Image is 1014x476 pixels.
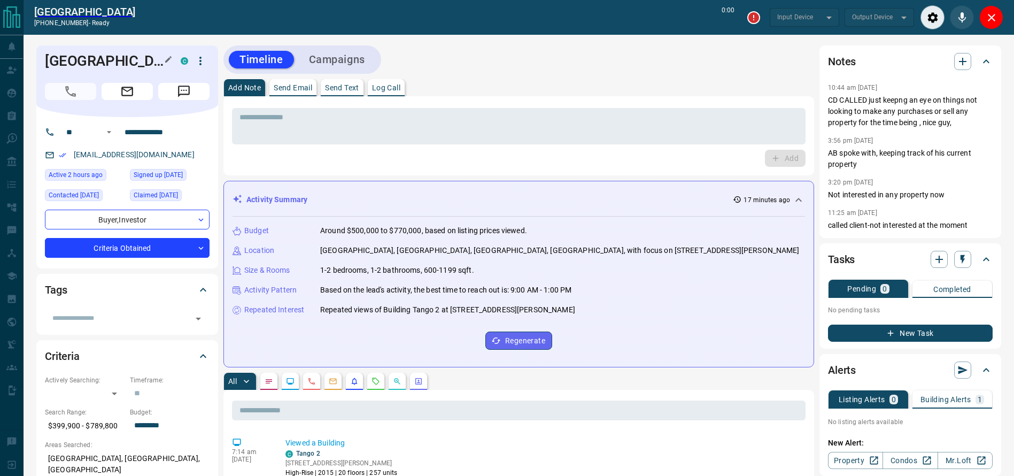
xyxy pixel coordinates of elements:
span: ready [92,19,110,27]
a: [EMAIL_ADDRESS][DOMAIN_NAME] [74,150,195,159]
div: Tue Nov 23 2021 [130,189,210,204]
div: Audio Settings [920,5,945,29]
div: Mon Aug 14 2017 [130,169,210,184]
div: Tasks [828,247,993,272]
button: Regenerate [485,332,552,350]
p: Add Note [228,84,261,91]
button: Campaigns [298,51,376,68]
a: Condos [883,452,938,469]
button: Open [103,126,115,139]
p: Completed [933,286,971,293]
span: Call [45,83,96,100]
p: $399,900 - $789,800 [45,417,125,435]
div: condos.ca [285,450,293,458]
svg: Requests [371,377,380,386]
p: Size & Rooms [244,265,290,276]
p: 3:56 pm [DATE] [828,137,873,144]
button: Timeline [229,51,294,68]
p: [PHONE_NUMBER] - [34,18,135,28]
p: 10:44 am [DATE] [828,84,877,91]
p: [STREET_ADDRESS][PERSON_NAME] [285,458,398,468]
h2: Criteria [45,348,80,365]
p: 1-2 bedrooms, 1-2 bathrooms, 600-1199 sqft. [320,265,474,276]
span: Contacted [DATE] [49,190,99,201]
p: Log Call [372,84,400,91]
div: Notes [828,49,993,74]
p: [GEOGRAPHIC_DATA], [GEOGRAPHIC_DATA], [GEOGRAPHIC_DATA], [GEOGRAPHIC_DATA], with focus on [STREET... [320,245,800,256]
a: Mr.Loft [938,452,993,469]
svg: Emails [329,377,337,386]
p: Actively Searching: [45,375,125,385]
h2: Tasks [828,251,855,268]
p: Areas Searched: [45,440,210,450]
div: condos.ca [181,57,188,65]
p: called client-not interested at the moment [828,220,993,231]
svg: Agent Actions [414,377,423,386]
p: Not interested in any property now [828,189,993,201]
p: Timeframe: [130,375,210,385]
p: All [228,378,237,385]
a: Tango 2 [296,450,320,457]
p: Activity Pattern [244,285,297,296]
h2: Notes [828,53,856,70]
p: Repeated views of Building Tango 2 at [STREET_ADDRESS][PERSON_NAME] [320,304,575,316]
p: Repeated Interest [244,304,304,316]
p: 1 [978,396,982,403]
div: Alerts [828,357,993,383]
p: 3:20 pm [DATE] [828,179,873,186]
p: No pending tasks [828,302,993,318]
p: 0:00 [722,5,734,29]
svg: Listing Alerts [350,377,359,386]
p: 11:25 am [DATE] [828,209,877,217]
p: Activity Summary [246,194,307,205]
h2: Tags [45,281,67,298]
p: 0 [892,396,896,403]
svg: Notes [265,377,273,386]
span: Email [102,83,153,100]
p: Building Alerts [920,396,971,403]
p: Send Email [274,84,312,91]
h2: Alerts [828,362,856,379]
p: Listing Alerts [839,396,885,403]
p: 17 minutes ago [744,195,790,205]
div: Criteria Obtained [45,238,210,258]
p: [DATE] [232,456,269,463]
p: Pending [847,285,876,293]
p: Location [244,245,274,256]
span: Active 2 hours ago [49,170,103,180]
div: Criteria [45,343,210,369]
p: CD CALLED just keepng an eye on things not looking to make any purchases or sell any property for... [828,95,993,128]
svg: Lead Browsing Activity [286,377,295,386]
div: Buyer , Investor [45,210,210,229]
p: Send Text [325,84,359,91]
p: No listing alerts available [828,417,993,427]
p: Budget: [130,408,210,417]
span: Claimed [DATE] [134,190,178,201]
a: [GEOGRAPHIC_DATA] [34,5,135,18]
a: Property [828,452,883,469]
div: Close [979,5,1003,29]
div: Mute [950,5,974,29]
button: New Task [828,325,993,342]
div: Tags [45,277,210,303]
div: Thu Apr 03 2025 [45,189,125,204]
svg: Calls [307,377,316,386]
p: 7:14 am [232,448,269,456]
div: Tue Sep 16 2025 [45,169,125,184]
span: Signed up [DATE] [134,170,183,180]
p: Around $500,000 to $770,000, based on listing prices viewed. [320,225,527,236]
svg: Email Verified [59,151,66,159]
p: Search Range: [45,408,125,417]
button: Open [191,311,206,326]
p: Viewed a Building [285,437,801,449]
p: New Alert: [828,437,993,449]
p: 0 [883,285,887,293]
p: Budget [244,225,269,236]
svg: Opportunities [393,377,401,386]
span: Message [158,83,210,100]
div: Activity Summary17 minutes ago [233,190,805,210]
p: AB spoke with, keeping track of his current property [828,148,993,170]
h1: [GEOGRAPHIC_DATA] [45,52,165,70]
p: Based on the lead's activity, the best time to reach out is: 9:00 AM - 1:00 PM [320,285,571,296]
